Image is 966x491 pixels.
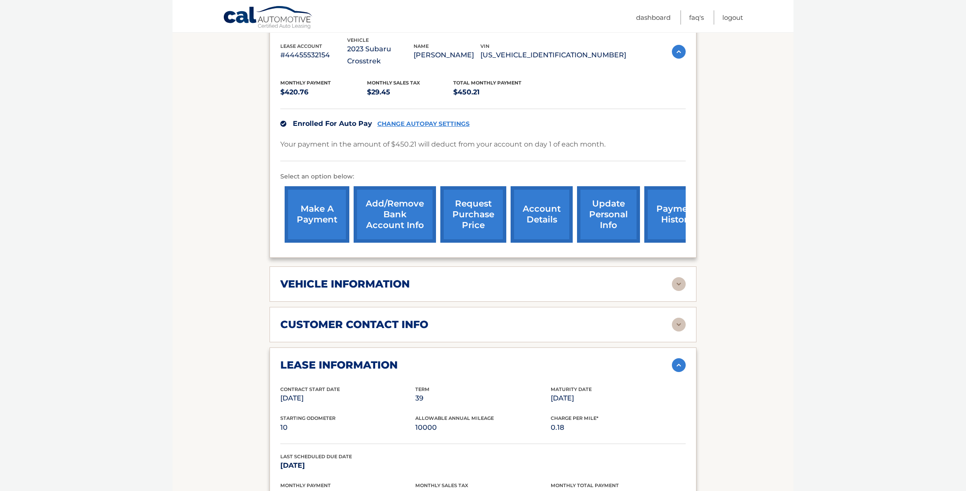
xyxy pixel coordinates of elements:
[280,49,347,61] p: #44455532154
[415,422,550,434] p: 10000
[280,422,415,434] p: 10
[414,43,429,49] span: name
[293,119,372,128] span: Enrolled For Auto Pay
[280,359,398,372] h2: lease information
[453,86,540,98] p: $450.21
[636,10,671,25] a: Dashboard
[280,43,322,49] span: lease account
[689,10,704,25] a: FAQ's
[551,422,686,434] p: 0.18
[347,43,414,67] p: 2023 Subaru Crosstrek
[280,460,415,472] p: [DATE]
[414,49,480,61] p: [PERSON_NAME]
[722,10,743,25] a: Logout
[551,482,619,488] span: Monthly Total Payment
[367,86,454,98] p: $29.45
[644,186,709,243] a: payment history
[672,45,686,59] img: accordion-active.svg
[367,80,420,86] span: Monthly sales Tax
[551,386,592,392] span: Maturity Date
[280,172,686,182] p: Select an option below:
[480,43,489,49] span: vin
[415,415,494,421] span: Allowable Annual Mileage
[280,86,367,98] p: $420.76
[280,138,605,150] p: Your payment in the amount of $450.21 will deduct from your account on day 1 of each month.
[280,318,428,331] h2: customer contact info
[551,415,599,421] span: Charge Per Mile*
[440,186,506,243] a: request purchase price
[415,386,430,392] span: Term
[377,120,470,128] a: CHANGE AUTOPAY SETTINGS
[577,186,640,243] a: update personal info
[280,80,331,86] span: Monthly Payment
[347,37,369,43] span: vehicle
[415,482,468,488] span: Monthly Sales Tax
[551,392,686,404] p: [DATE]
[511,186,573,243] a: account details
[672,277,686,291] img: accordion-rest.svg
[354,186,436,243] a: Add/Remove bank account info
[280,121,286,127] img: check.svg
[280,415,336,421] span: Starting Odometer
[280,278,410,291] h2: vehicle information
[453,80,521,86] span: Total Monthly Payment
[280,482,331,488] span: Monthly Payment
[280,392,415,404] p: [DATE]
[672,358,686,372] img: accordion-active.svg
[280,386,340,392] span: Contract Start Date
[280,453,352,460] span: Last Scheduled Due Date
[480,49,626,61] p: [US_VEHICLE_IDENTIFICATION_NUMBER]
[415,392,550,404] p: 39
[223,6,314,31] a: Cal Automotive
[285,186,349,243] a: make a payment
[672,318,686,332] img: accordion-rest.svg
